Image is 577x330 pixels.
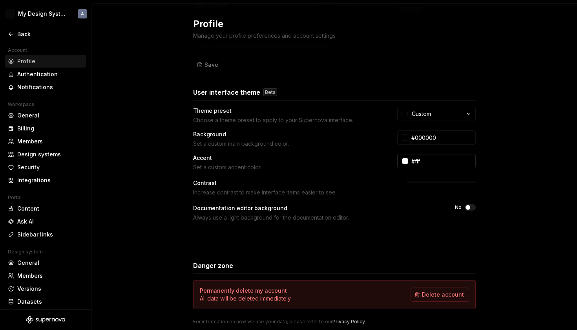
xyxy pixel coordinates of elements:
div: Authentication [17,70,83,78]
a: Documentation [5,308,86,321]
div: Theme preset [193,107,232,115]
div: Sidebar links [17,231,83,238]
div: Design system [5,247,46,257]
div: Design systems [17,150,83,158]
div: Workspace [5,100,38,109]
a: Privacy Policy [332,319,365,324]
div: Members [17,137,83,145]
div: My Design System [18,10,68,18]
div: Portal [5,193,25,202]
button: Delete account [411,288,469,302]
h3: User interface theme [193,88,260,97]
div: A [81,11,84,17]
a: Security [5,161,86,174]
label: No [455,204,462,211]
div: Notifications [17,83,83,91]
a: Authentication [5,68,86,81]
div: Set a custom accent color. [193,163,383,171]
input: #FFFFFF [408,130,476,145]
div: Ask AI [17,218,83,225]
div: Profile [17,57,83,65]
a: Notifications [5,81,86,93]
div: Versions [17,285,83,293]
div: Increase contrast to make interface items easier to see. [193,189,383,196]
a: General [5,109,86,122]
a: Datasets [5,295,86,308]
div: Set a custom main background color. [193,140,383,148]
div: Choose a theme preset to apply to your Supernova interface. [193,116,383,124]
div: Integrations [17,176,83,184]
div: Background [193,130,226,138]
a: Design systems [5,148,86,161]
div: Documentation editor background [193,204,287,212]
h4: Permanently delete my account [200,287,287,295]
div: Content [17,205,83,213]
div: Billing [17,125,83,132]
span: Delete account [422,291,464,299]
div: Account [5,46,30,55]
a: Integrations [5,174,86,187]
input: #104FC6 [408,154,476,168]
div: General [17,112,83,119]
a: Back [5,28,86,40]
span: Manage your profile preferences and account settings. [193,32,337,39]
h2: Profile [193,18,466,30]
div: Contrast [193,179,217,187]
a: Versions [5,282,86,295]
div: Back [17,30,83,38]
div: Beta [263,88,277,96]
div: Custom [412,110,431,118]
p: All data will be deleted immediately. [200,295,292,302]
button: Custom [397,107,476,121]
a: Profile [5,55,86,68]
div: Members [17,272,83,280]
a: Members [5,135,86,148]
div: Accent [193,154,212,162]
a: Members [5,269,86,282]
a: Sidebar links [5,228,86,241]
div: Security [17,163,83,171]
a: General [5,257,86,269]
a: Billing [5,122,86,135]
svg: Supernova Logo [26,316,65,324]
h3: Danger zone [193,261,233,270]
button: LMy Design SystemA [2,5,89,22]
div: L [5,9,15,18]
div: Datasets [17,298,83,306]
div: Always use a light background for the documentation editor. [193,214,441,222]
a: Content [5,202,86,215]
div: For information on how we use your data, please refer to our . [193,319,476,325]
div: General [17,259,83,267]
a: Ask AI [5,215,86,228]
